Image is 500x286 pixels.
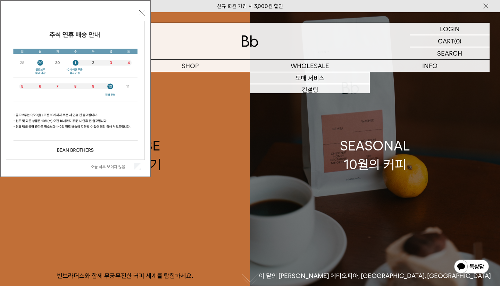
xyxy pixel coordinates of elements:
a: 컨설팅 [250,84,370,96]
p: 이 달의 [PERSON_NAME] 에티오피아, [GEOGRAPHIC_DATA], [GEOGRAPHIC_DATA] [250,272,500,280]
img: 카카오톡 채널 1:1 채팅 버튼 [453,259,490,276]
img: 로고 [242,35,258,47]
label: 오늘 하루 보이지 않음 [91,164,133,169]
a: CART (0) [410,35,490,47]
p: (0) [454,35,461,47]
p: LOGIN [440,23,460,35]
p: INFO [370,60,490,72]
div: SEASONAL 10월의 커피 [340,137,410,173]
img: 5e4d662c6b1424087153c0055ceb1a13_140731.jpg [6,21,144,160]
a: LOGIN [410,23,490,35]
p: CART [438,35,454,47]
p: WHOLESALE [250,60,370,72]
a: 도매 서비스 [250,72,370,84]
p: SEARCH [437,47,462,59]
a: 신규 회원 가입 시 3,000원 할인 [217,3,283,9]
button: 닫기 [139,10,145,16]
a: SHOP [130,60,250,72]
